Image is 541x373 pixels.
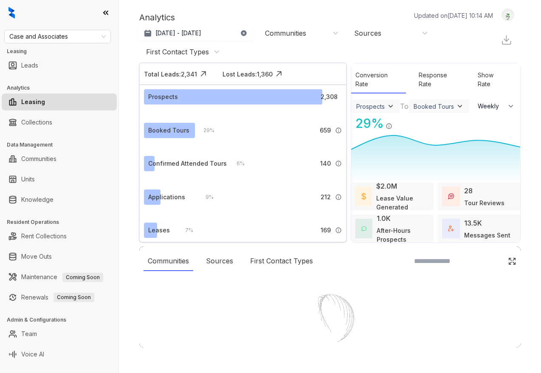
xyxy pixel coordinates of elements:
[356,103,385,110] div: Prospects
[448,226,454,232] img: TotalFum
[464,218,482,228] div: 13.5K
[2,93,117,110] li: Leasing
[473,99,520,114] button: Weekly
[361,226,366,231] img: AfterHoursConversations
[320,159,331,168] span: 140
[195,126,214,135] div: 29 %
[7,84,118,92] h3: Analytics
[400,101,409,111] div: To
[54,293,94,302] span: Coming Soon
[351,66,406,93] div: Conversion Rate
[177,226,193,235] div: 7 %
[62,273,103,282] span: Coming Soon
[2,325,117,342] li: Team
[148,159,227,168] div: Confirmed Attended Tours
[456,102,464,110] img: ViewFilterArrow
[2,248,117,265] li: Move Outs
[21,114,52,131] a: Collections
[335,127,342,134] img: Info
[335,160,342,167] img: Info
[386,123,392,130] img: Info
[414,66,465,93] div: Response Rate
[320,126,331,135] span: 659
[386,102,395,110] img: ViewFilterArrow
[2,228,117,245] li: Rent Collections
[273,68,285,80] img: Click Icon
[21,171,35,188] a: Units
[377,226,429,244] div: After-Hours Prospects
[2,114,117,131] li: Collections
[464,186,473,196] div: 28
[414,103,454,110] div: Booked Tours
[502,11,514,20] img: UserAvatar
[155,29,201,37] p: [DATE] - [DATE]
[2,268,117,285] li: Maintenance
[21,325,37,342] a: Team
[146,47,209,57] div: First Contact Types
[144,70,197,79] div: Total Leads: 2,341
[139,11,175,24] p: Analytics
[335,194,342,201] img: Info
[21,289,94,306] a: RenewalsComing Soon
[321,226,331,235] span: 169
[354,28,381,38] div: Sources
[228,159,245,168] div: 6 %
[490,257,497,265] img: SearchIcon
[464,198,504,207] div: Tour Reviews
[2,57,117,74] li: Leads
[197,68,210,80] img: Click Icon
[2,171,117,188] li: Units
[197,192,214,202] div: 9 %
[392,115,405,128] img: Click Icon
[473,66,512,93] div: Show Rate
[21,150,56,167] a: Communities
[376,181,397,191] div: $2.0M
[139,25,254,41] button: [DATE] - [DATE]
[9,30,106,43] span: Case and Associates
[448,193,454,199] img: TourReviews
[144,251,193,271] div: Communities
[8,7,15,19] img: logo
[21,57,38,74] a: Leads
[508,257,516,266] img: Click Icon
[464,231,510,240] div: Messages Sent
[223,70,273,79] div: Lost Leads: 1,360
[246,251,317,271] div: First Contact Types
[148,126,189,135] div: Booked Tours
[7,48,118,55] h3: Leasing
[148,226,170,235] div: Leases
[2,346,117,363] li: Voice AI
[2,191,117,208] li: Knowledge
[501,34,512,45] img: Download
[21,228,67,245] a: Rent Collections
[7,218,118,226] h3: Resident Operations
[287,276,372,361] img: Loader
[265,28,306,38] div: Communities
[2,289,117,306] li: Renewals
[21,93,45,110] a: Leasing
[148,92,178,102] div: Prospects
[321,92,338,102] span: 2,308
[2,150,117,167] li: Communities
[7,141,118,149] h3: Data Management
[21,346,44,363] a: Voice AI
[414,11,493,20] p: Updated on [DATE] 10:14 AM
[377,213,391,223] div: 1.0K
[478,102,504,110] span: Weekly
[376,194,429,212] div: Lease Value Generated
[321,192,331,202] span: 212
[335,227,342,234] img: Info
[21,191,54,208] a: Knowledge
[7,316,118,324] h3: Admin & Configurations
[21,248,52,265] a: Move Outs
[148,192,185,202] div: Applications
[361,192,366,200] img: LeaseValue
[351,114,384,133] div: 29 %
[202,251,237,271] div: Sources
